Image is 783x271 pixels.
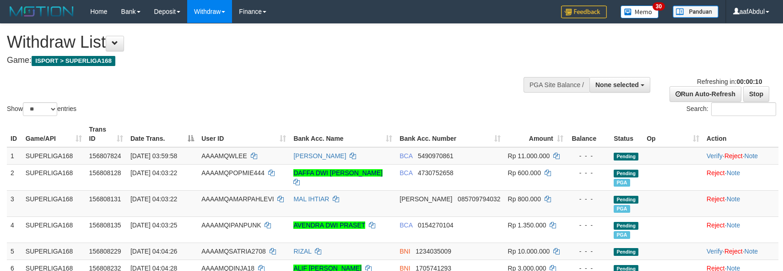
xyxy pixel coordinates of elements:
[400,152,412,160] span: BCA
[610,121,643,147] th: Status
[614,205,630,213] span: Marked by aafandaneth
[571,194,607,204] div: - - -
[727,221,740,229] a: Note
[711,102,776,116] input: Search:
[614,196,638,204] span: Pending
[400,248,410,255] span: BNI
[707,248,723,255] a: Verify
[23,102,57,116] select: Showentries
[621,6,659,18] img: Button%20Memo.svg
[458,195,500,203] span: Copy 085709794032 to clipboard
[703,164,778,190] td: ·
[508,152,550,160] span: Rp 11.000.000
[703,121,778,147] th: Action
[697,78,762,85] span: Refreshing in:
[571,247,607,256] div: - - -
[508,169,541,177] span: Rp 600.000
[7,243,22,260] td: 5
[571,168,607,177] div: - - -
[707,221,725,229] a: Reject
[686,102,776,116] label: Search:
[22,164,86,190] td: SUPERLIGA168
[22,147,86,165] td: SUPERLIGA168
[201,169,265,177] span: AAAAMQPOPMIE444
[7,164,22,190] td: 2
[524,77,589,93] div: PGA Site Balance /
[418,152,454,160] span: Copy 5490970861 to clipboard
[707,169,725,177] a: Reject
[504,121,567,147] th: Amount: activate to sort column ascending
[201,195,274,203] span: AAAAMQAMARPAHLEVI
[418,169,454,177] span: Copy 4730752658 to clipboard
[201,152,247,160] span: AAAAMQWLEE
[400,221,412,229] span: BCA
[567,121,610,147] th: Balance
[290,121,396,147] th: Bank Acc. Name: activate to sort column ascending
[293,195,329,203] a: MAL IHTIAR
[400,195,452,203] span: [PERSON_NAME]
[130,221,177,229] span: [DATE] 04:03:25
[727,195,740,203] a: Note
[707,195,725,203] a: Reject
[614,170,638,177] span: Pending
[508,248,550,255] span: Rp 10.000.000
[724,248,743,255] a: Reject
[201,248,266,255] span: AAAAMQSATRIA2708
[561,6,607,18] img: Feedback.jpg
[724,152,743,160] a: Reject
[86,121,127,147] th: Trans ID: activate to sort column ascending
[614,222,638,230] span: Pending
[32,56,115,66] span: ISPORT > SUPERLIGA168
[643,121,703,147] th: Op: activate to sort column ascending
[293,221,365,229] a: AVENDRA DWI PRASET
[130,248,177,255] span: [DATE] 04:04:26
[89,195,121,203] span: 156808131
[571,221,607,230] div: - - -
[7,190,22,216] td: 3
[89,169,121,177] span: 156808128
[7,147,22,165] td: 1
[293,152,346,160] a: [PERSON_NAME]
[614,231,630,239] span: Marked by aafnonsreyleab
[7,121,22,147] th: ID
[614,179,630,187] span: Marked by aafnonsreyleab
[703,216,778,243] td: ·
[416,248,451,255] span: Copy 1234035009 to clipboard
[130,152,177,160] span: [DATE] 03:59:58
[293,248,311,255] a: RIZAL
[130,195,177,203] span: [DATE] 04:03:22
[7,56,513,65] h4: Game:
[727,169,740,177] a: Note
[89,152,121,160] span: 156807824
[22,243,86,260] td: SUPERLIGA168
[198,121,290,147] th: User ID: activate to sort column ascending
[89,221,121,229] span: 156808135
[89,248,121,255] span: 156808229
[571,151,607,160] div: - - -
[22,190,86,216] td: SUPERLIGA168
[614,248,638,256] span: Pending
[293,169,382,177] a: DAFFA DWI [PERSON_NAME]
[614,153,638,160] span: Pending
[508,195,541,203] span: Rp 800.000
[707,152,723,160] a: Verify
[418,221,454,229] span: Copy 0154270104 to clipboard
[7,33,513,51] h1: Withdraw List
[22,216,86,243] td: SUPERLIGA168
[703,243,778,260] td: · ·
[7,216,22,243] td: 4
[201,221,261,229] span: AAAAMQIPANPUNK
[745,152,758,160] a: Note
[7,5,76,18] img: MOTION_logo.png
[745,248,758,255] a: Note
[7,102,76,116] label: Show entries
[703,190,778,216] td: ·
[400,169,412,177] span: BCA
[736,78,762,85] strong: 00:00:10
[595,81,639,88] span: None selected
[743,86,769,102] a: Stop
[396,121,504,147] th: Bank Acc. Number: activate to sort column ascending
[703,147,778,165] td: · ·
[130,169,177,177] span: [DATE] 04:03:22
[589,77,650,93] button: None selected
